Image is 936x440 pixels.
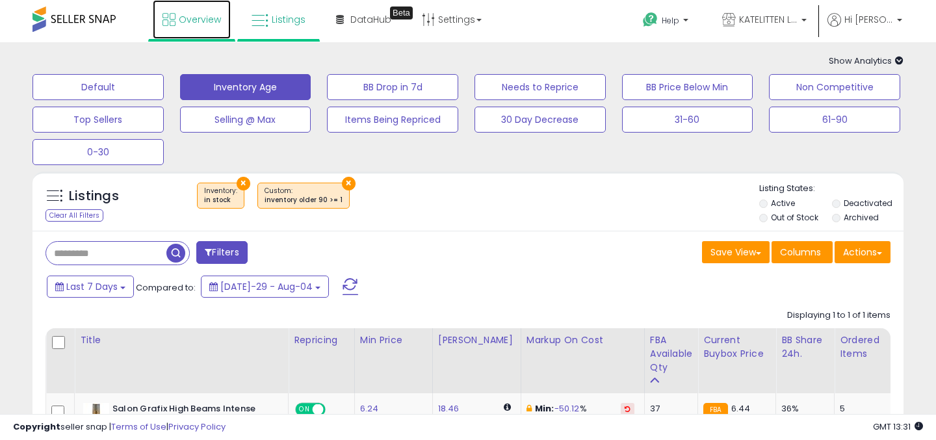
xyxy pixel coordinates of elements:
span: [DATE]-29 - Aug-04 [220,280,313,293]
button: [DATE]-29 - Aug-04 [201,276,329,298]
span: KATELITTEN LLC [739,13,798,26]
span: Help [662,15,679,26]
button: Actions [835,241,890,263]
strong: Copyright [13,421,60,433]
button: Non Competitive [769,74,900,100]
div: Markup on Cost [526,333,639,347]
div: Current Buybox Price [703,333,770,361]
div: Title [80,333,283,347]
span: Overview [179,13,221,26]
div: in stock [204,196,237,205]
a: Help [632,2,701,42]
div: Min Price [360,333,427,347]
span: Custom: [265,186,343,205]
button: 61-90 [769,107,900,133]
label: Active [771,198,795,209]
span: Show Analytics [829,55,903,67]
label: Archived [844,212,879,223]
button: BB Drop in 7d [327,74,458,100]
button: Inventory Age [180,74,311,100]
a: Terms of Use [111,421,166,433]
button: Default [32,74,164,100]
div: Repricing [294,333,349,347]
p: Listing States: [759,183,904,195]
label: Deactivated [844,198,892,209]
button: × [342,177,356,190]
button: Last 7 Days [47,276,134,298]
button: 30 Day Decrease [474,107,606,133]
span: Hi [PERSON_NAME] [844,13,893,26]
div: FBA Available Qty [650,333,692,374]
div: Displaying 1 to 1 of 1 items [787,309,890,322]
span: Last 7 Days [66,280,118,293]
button: Selling @ Max [180,107,311,133]
button: Save View [702,241,770,263]
div: [PERSON_NAME] [438,333,515,347]
button: Filters [196,241,247,264]
i: Get Help [642,12,658,28]
div: inventory older 90 >= 1 [265,196,343,205]
label: Out of Stock [771,212,818,223]
div: Ordered Items [840,333,887,361]
span: DataHub [350,13,391,26]
th: The percentage added to the cost of goods (COGS) that forms the calculator for Min & Max prices. [521,328,644,393]
button: Needs to Reprice [474,74,606,100]
button: BB Price Below Min [622,74,753,100]
a: Hi [PERSON_NAME] [827,13,902,42]
button: 31-60 [622,107,753,133]
span: Inventory : [204,186,237,205]
div: Clear All Filters [45,209,103,222]
button: Columns [772,241,833,263]
span: Compared to: [136,281,196,294]
a: Privacy Policy [168,421,226,433]
span: Listings [272,13,305,26]
div: BB Share 24h. [781,333,829,361]
button: Items Being Repriced [327,107,458,133]
h5: Listings [69,187,119,205]
button: Top Sellers [32,107,164,133]
button: × [237,177,250,190]
button: 0-30 [32,139,164,165]
div: seller snap | | [13,421,226,434]
span: 2025-08-12 13:31 GMT [873,421,923,433]
div: Tooltip anchor [390,6,413,19]
span: Columns [780,246,821,259]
